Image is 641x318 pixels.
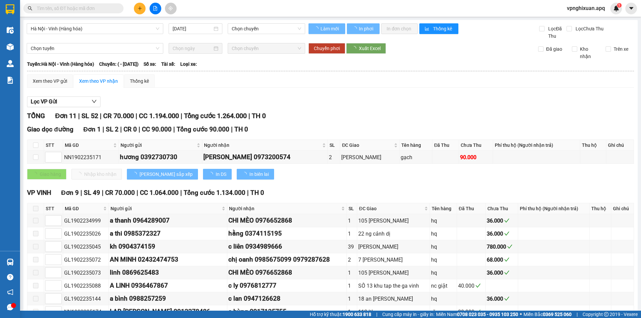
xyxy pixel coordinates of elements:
sup: 1 [617,3,622,8]
span: loading [352,46,359,51]
span: aim [168,6,173,11]
span: search [28,6,32,11]
div: hq [431,243,456,251]
span: check [504,296,509,301]
span: | [102,125,104,133]
span: CC 1.064.000 [140,189,179,197]
span: | [180,189,182,197]
span: | [139,125,140,133]
div: nc giặt [431,282,456,290]
span: SL 2 [106,125,119,133]
span: TH 0 [252,112,266,120]
button: In phơi [347,23,380,34]
span: Miền Nam [436,311,518,318]
img: warehouse-icon [7,60,14,67]
span: Tổng cước 1.134.000 [184,189,245,197]
div: c ly 0976812777 [228,281,346,291]
div: c liên 0934989666 [228,242,346,252]
th: Tên hàng [430,203,457,214]
th: Tên hàng [400,140,432,151]
th: Đã Thu [432,140,459,151]
div: GL1902235026 [64,230,108,238]
span: notification [7,289,13,295]
div: 36.000 [487,230,517,238]
td: NN1902235171 [63,151,119,164]
span: | [120,125,122,133]
th: Chưa Thu [486,203,518,214]
span: | [102,189,103,197]
span: Người gửi [121,141,196,149]
div: 30.000 [458,308,484,316]
span: | [78,112,80,120]
span: ⚪️ [520,313,522,316]
span: In DS [216,171,226,178]
button: Lọc VP Gửi [27,96,100,107]
span: Giao dọc đường [27,125,73,133]
td: GL1902235088 [63,279,109,292]
strong: 0369 525 060 [543,312,572,317]
span: Tổng cước 90.000 [177,125,229,133]
div: [PERSON_NAME] [341,153,398,162]
div: 1 [348,269,356,277]
img: warehouse-icon [7,259,14,266]
th: Thu hộ [590,203,611,214]
div: Thống kê [130,77,149,85]
td: GL1902235045 [63,240,109,253]
div: 2 [348,256,356,264]
span: loading [314,26,319,31]
button: caret-down [625,3,637,14]
span: Người gửi [111,205,220,212]
span: message [7,304,13,310]
span: Trên xe [611,45,631,53]
div: GL1902235073 [64,269,108,277]
span: Lọc VP Gửi [31,97,57,106]
span: Cung cấp máy in - giấy in: [382,311,434,318]
span: ĐC Giao [342,141,393,149]
span: caret-down [628,5,634,11]
span: Đã giao [544,45,565,53]
span: In phơi [359,25,374,32]
div: 36.000 [487,269,517,277]
div: AN MINH 02432474753 [110,255,226,265]
span: ĐC Giao [359,205,423,212]
span: Hà Nội - Vinh (Hàng hóa) [31,24,159,34]
span: question-circle [7,274,13,280]
img: warehouse-icon [7,27,14,34]
th: Chưa Thu [459,140,493,151]
th: Đã Thu [457,203,486,214]
span: VP VINH [27,189,51,197]
span: Làm mới [320,25,340,32]
div: c lan 0947126628 [228,294,346,304]
th: Thu hộ [580,140,606,151]
span: SL 52 [81,112,98,120]
span: loading [242,172,249,177]
button: bar-chartThống kê [419,23,458,34]
b: Tuyến: Hà Nội - Vinh (Hàng hóa) [27,61,94,67]
div: hương 0392730730 [120,152,201,162]
div: hq [431,269,456,277]
td: GL1902235073 [63,266,109,279]
span: check [507,244,512,249]
div: hq [431,295,456,303]
strong: 1900 633 818 [343,312,371,317]
span: Đơn 11 [55,112,76,120]
span: loading [352,26,358,31]
div: 22 ng cảnh dị [358,230,429,238]
span: check [504,257,509,262]
span: loading [132,172,140,177]
span: | [136,112,137,120]
div: chị oanh 0985675099 0979287628 [228,255,346,265]
div: 40.000 [458,282,484,290]
span: check [475,283,481,288]
strong: 0708 023 035 - 0935 103 250 [457,312,518,317]
span: Mã GD [65,205,102,212]
span: | [376,311,377,318]
span: Chuyến: ( - [DATE]) [99,60,139,68]
div: NN1902235174 [64,308,108,316]
th: Ghi chú [606,140,634,151]
span: TỔNG [27,112,45,120]
span: | [100,112,101,120]
div: LAB [PERSON_NAME] 0912278486 [110,307,226,317]
th: Phí thu hộ (Người nhận trả) [493,140,580,151]
div: hằng 0374115195 [228,229,346,239]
